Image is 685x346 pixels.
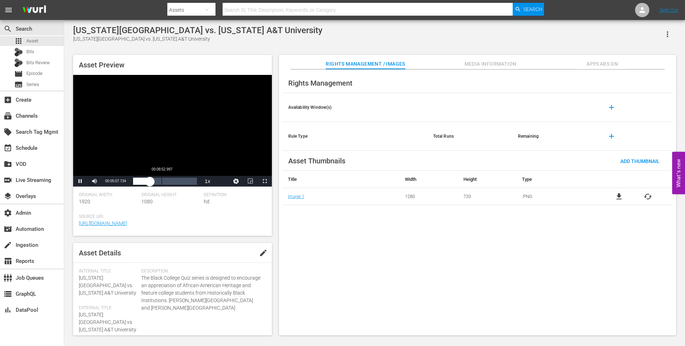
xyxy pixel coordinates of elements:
img: ans4CAIJ8jUAAAAAAAAAAAAAAAAAAAAAAAAgQb4GAAAAAAAAAAAAAAAAAAAAAAAAJMjXAAAAAAAAAAAAAAAAAAAAAAAAgAT5G... [17,2,51,19]
button: Search [513,3,544,16]
span: Add Thumbnail [615,158,665,164]
button: add [603,128,620,145]
span: Description: [141,269,263,274]
span: Search [4,25,12,33]
th: Title [283,171,400,188]
span: Job Queues [4,274,12,282]
span: Search [523,3,542,16]
button: add [603,99,620,116]
button: Add Thumbnail [615,154,665,167]
button: Playback Rate [201,176,215,187]
span: Definition [204,192,263,198]
span: 00:05:07.734 [105,179,126,183]
th: Total Runs [427,122,512,151]
div: [US_STATE][GEOGRAPHIC_DATA] vs. [US_STATE] A&T University [73,35,323,43]
span: [US_STATE][GEOGRAPHIC_DATA] vs. [US_STATE] A&T University [79,312,136,332]
span: External Title: [79,305,138,311]
span: Rights Management [288,79,352,87]
th: Availability Window(s) [283,93,427,122]
span: Admin [4,209,12,217]
span: [US_STATE][GEOGRAPHIC_DATA] vs. [US_STATE] A&T University [79,275,136,296]
td: 1280 [400,188,458,205]
button: edit [255,244,272,261]
span: Asset [14,37,23,45]
span: Episode [26,70,42,77]
span: Source Url [79,214,263,220]
span: Search Tag Mgmt [4,128,12,136]
span: Series [26,81,39,88]
span: VOD [4,160,12,168]
button: Open Feedback Widget [672,152,685,194]
span: Ingestion [4,241,12,249]
span: Original Width [79,192,138,198]
span: Episode [14,70,23,78]
button: cached [644,192,652,201]
th: Height [458,171,517,188]
div: Video Player [73,75,272,187]
span: Media Information [464,60,517,68]
div: Progress Bar [133,178,197,185]
a: file_download [615,192,623,201]
span: Create [4,96,12,104]
button: Fullscreen [258,176,272,187]
span: edit [259,249,268,257]
button: Picture-in-Picture [243,176,258,187]
span: Automation [4,225,12,233]
span: Bits [26,48,34,55]
a: [URL][DOMAIN_NAME] [79,220,127,226]
span: hd [204,199,209,204]
span: Overlays [4,192,12,200]
span: menu [4,6,13,14]
span: add [607,132,616,141]
span: Series [14,80,23,89]
span: DataPool [4,306,12,314]
span: Reports [4,257,12,265]
span: The Black College Quiz series is designed to encourage an appreciation of African-American Herita... [141,274,263,312]
th: Rule Type [283,122,427,151]
span: Live Streaming [4,176,12,184]
span: add [607,103,616,112]
span: Channels [4,112,12,120]
span: Bits Review [26,59,50,66]
span: Asset [26,37,38,45]
span: 1920 [79,199,90,204]
button: Mute [87,176,102,187]
span: GraphQL [4,290,12,298]
a: Sign Out [660,7,678,13]
th: Remaining [512,122,597,151]
span: Asset Details [79,249,121,257]
span: Schedule [4,144,12,152]
div: [US_STATE][GEOGRAPHIC_DATA] vs. [US_STATE] A&T University [73,25,323,35]
span: Original Height [141,192,200,198]
td: .PNG [517,188,595,205]
span: Internal Title: [79,269,138,274]
span: Rights Management / Images [326,60,405,68]
span: Asset Preview [79,61,125,69]
button: Jump To Time [229,176,243,187]
span: Asset Thumbnails [288,157,345,165]
div: Bits [14,48,23,56]
a: Image 1 [288,194,304,199]
td: 720 [458,188,517,205]
span: 1080 [141,199,153,204]
th: Width [400,171,458,188]
button: Pause [73,176,87,187]
th: Type [517,171,595,188]
div: Bits Review [14,58,23,67]
span: Appears On [575,60,629,68]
